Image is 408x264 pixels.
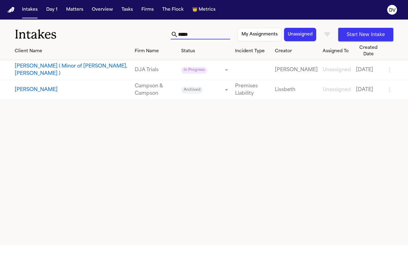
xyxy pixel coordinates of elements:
a: View details for Tiffany Smith [323,86,351,94]
button: Day 1 [44,4,60,15]
button: The Flock [160,4,186,15]
span: In Progress [181,67,208,74]
a: View details for Tiffany Smith [356,86,381,94]
span: Archived [181,87,203,94]
button: crownMetrics [190,4,218,15]
a: View details for Gary Smith ( Minor of Candance, Smith ) [356,66,381,74]
button: Unassigned [284,28,316,41]
div: Update intake status [181,86,230,94]
div: Creator [275,48,318,54]
span: Unassigned [323,68,351,72]
img: Finch Logo [7,7,15,13]
button: My Assignments [238,28,282,41]
button: Firms [139,4,156,15]
span: Unassigned [323,87,351,92]
div: Firm Name [135,48,176,54]
div: Incident Type [235,48,270,54]
a: Home [7,7,15,13]
a: View details for Tiffany Smith [275,86,318,94]
h1: Intakes [15,27,171,42]
span: crown [192,7,197,13]
a: View details for Gary Smith ( Minor of Candance, Smith ) [275,66,318,74]
button: Intakes [20,4,40,15]
span: Metrics [199,7,215,13]
a: View details for Gary Smith ( Minor of Candance, Smith ) [323,66,351,74]
div: Client Name [15,48,130,54]
text: DV [389,8,396,13]
div: Update intake status [181,66,230,74]
a: View details for Tiffany Smith [135,82,176,97]
button: Start New Intake [338,28,393,41]
a: View details for Tiffany Smith [235,82,270,97]
button: View details for Tiffany Smith [15,86,130,94]
button: Tasks [119,4,135,15]
div: Status [181,48,230,54]
div: Assigned To [323,48,351,54]
a: View details for Gary Smith ( Minor of Candance, Smith ) [135,66,176,74]
div: Created Date [356,45,381,57]
button: View details for Gary Smith ( Minor of Candance, Smith ) [15,63,130,77]
button: Matters [64,4,86,15]
button: Overview [89,4,115,15]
